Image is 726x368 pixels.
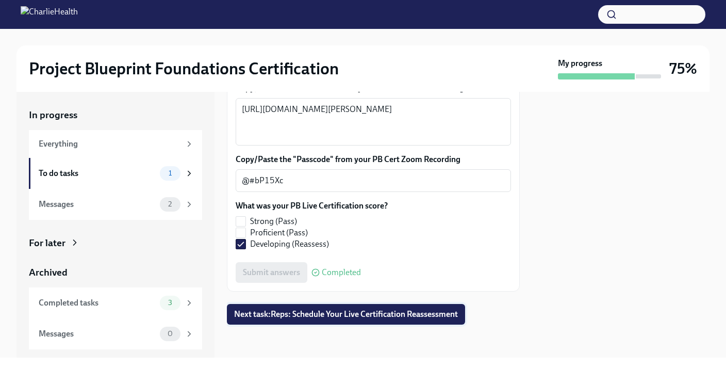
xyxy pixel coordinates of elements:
textarea: @#bP15Xc [242,174,505,187]
a: In progress [29,108,202,122]
h3: 75% [669,59,697,78]
span: Strong (Pass) [250,216,297,227]
label: What was your PB Live Certification score? [236,200,388,212]
span: 2 [162,200,178,208]
img: CharlieHealth [21,6,78,23]
a: Archived [29,266,202,279]
a: Everything [29,130,202,158]
span: Developing (Reassess) [250,238,329,250]
a: Messages2 [29,189,202,220]
div: To do tasks [39,168,156,179]
span: 0 [161,330,179,338]
span: Proficient (Pass) [250,227,308,238]
a: Completed tasks3 [29,287,202,318]
span: Completed [322,268,361,277]
a: To do tasks1 [29,158,202,189]
div: Completed tasks [39,297,156,309]
div: Everything [39,138,180,150]
div: Messages [39,199,156,210]
a: Messages0 [29,318,202,349]
button: Next task:Reps: Schedule Your Live Certification Reassessment [227,304,465,325]
span: 1 [162,169,178,177]
label: Copy/Paste the "Passcode" from your PB Cert Zoom Recording [236,154,511,165]
span: Next task : Reps: Schedule Your Live Certification Reassessment [234,309,458,319]
h2: Project Blueprint Foundations Certification [29,58,339,79]
div: For later [29,236,65,250]
strong: My progress [558,58,602,69]
a: For later [29,236,202,250]
span: 3 [162,299,178,307]
div: Messages [39,328,156,340]
textarea: [URL][DOMAIN_NAME][PERSON_NAME] [242,103,505,140]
